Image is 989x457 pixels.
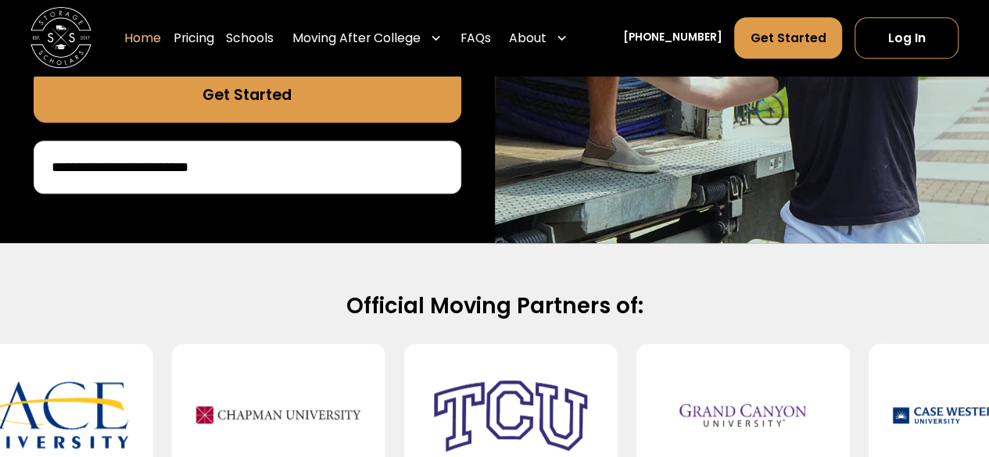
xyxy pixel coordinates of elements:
[30,8,91,69] img: Storage Scholars main logo
[226,17,274,60] a: Schools
[174,17,214,60] a: Pricing
[286,17,448,60] div: Moving After College
[855,17,959,59] a: Log In
[124,17,161,60] a: Home
[623,30,722,47] a: [PHONE_NUMBER]
[292,29,421,47] div: Moving After College
[503,17,574,60] div: About
[734,17,842,59] a: Get Started
[460,17,491,60] a: FAQs
[509,29,546,47] div: About
[34,68,461,123] a: Get Started
[49,292,940,320] h2: Official Moving Partners of:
